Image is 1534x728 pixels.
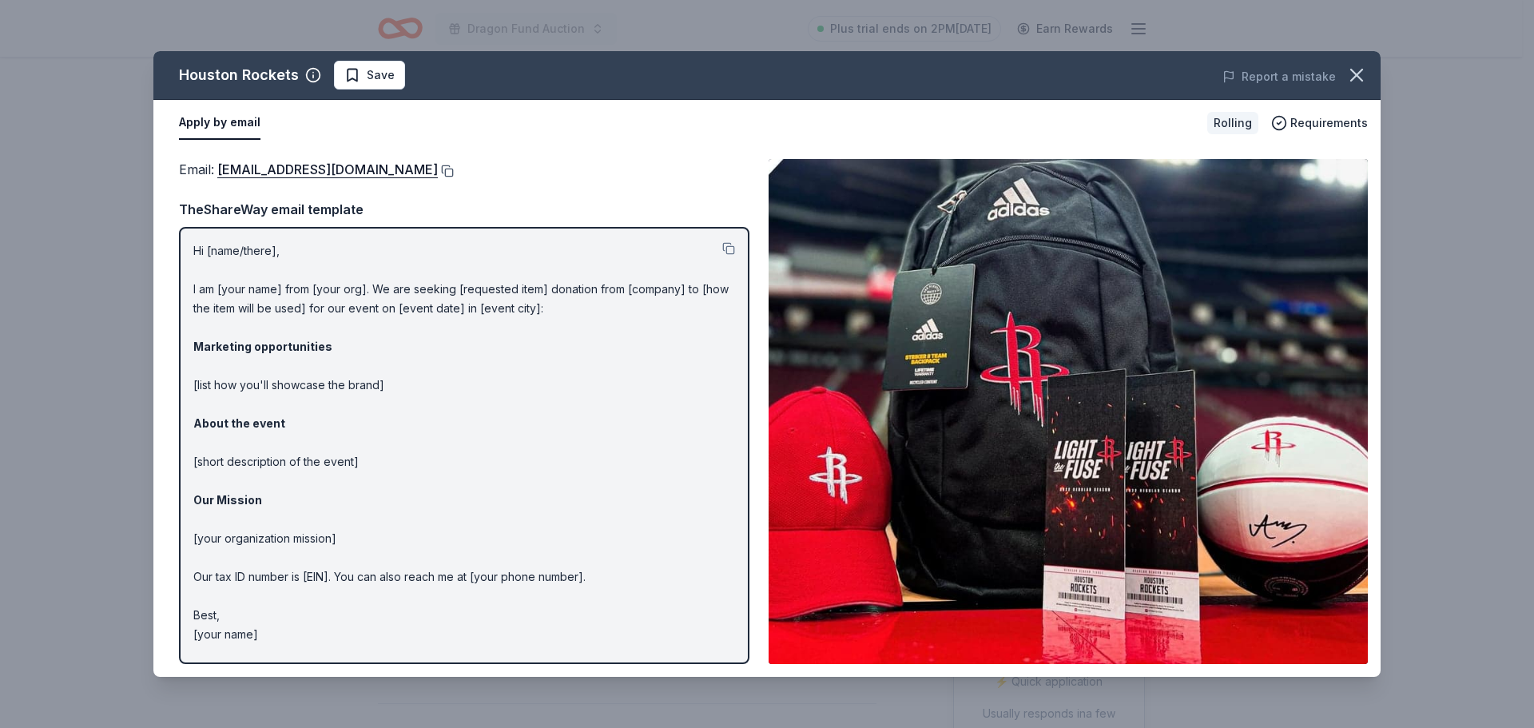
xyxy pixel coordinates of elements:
div: Rolling [1207,112,1258,134]
button: Apply by email [179,106,260,140]
button: Save [334,61,405,90]
span: Requirements [1290,113,1368,133]
strong: Our Mission [193,493,262,507]
button: Report a mistake [1222,67,1336,86]
img: Image for Houston Rockets [769,159,1368,664]
span: Save [367,66,395,85]
button: Requirements [1271,113,1368,133]
div: Houston Rockets [179,62,299,88]
p: Hi [name/there], I am [your name] from [your org]. We are seeking [requested item] donation from ... [193,241,735,644]
strong: About the event [193,416,285,430]
span: Email : [179,161,438,177]
strong: Marketing opportunities [193,340,332,353]
div: TheShareWay email template [179,199,749,220]
a: [EMAIL_ADDRESS][DOMAIN_NAME] [217,159,438,180]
